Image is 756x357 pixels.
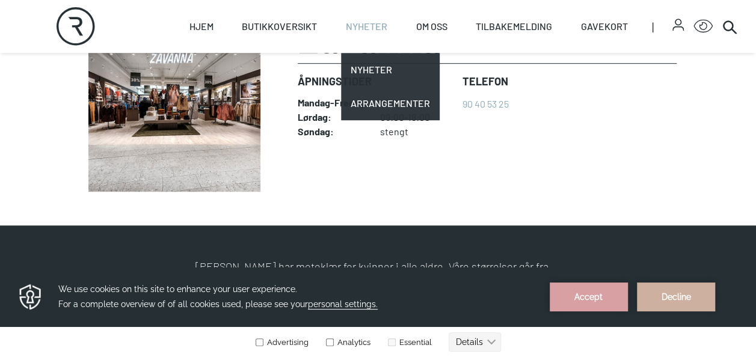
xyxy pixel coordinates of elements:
details: Attribution [713,216,756,225]
input: Analytics [326,71,334,79]
label: Analytics [324,70,370,79]
h1: Zavanna [298,20,441,56]
dd: stengt [380,126,453,138]
label: Advertising [255,70,309,79]
dt: Telefon [463,73,509,90]
dt: Mandag - Fredag : [298,97,368,109]
span: personal settings. [308,32,378,42]
button: Decline [637,15,715,44]
h3: We use cookies on this site to enhance your user experience. For a complete overview of of all co... [58,14,535,44]
a: 90 40 53 25 [463,98,509,109]
text: Details [456,70,483,79]
dt: Søndag : [298,126,368,138]
div: © Mappedin [716,218,746,225]
label: Essential [386,70,432,79]
dt: Lørdag : [298,111,368,123]
input: Essential [388,71,396,79]
a: Nyheter [341,53,440,87]
button: Open Accessibility Menu [693,17,713,36]
dt: Åpningstider [298,73,453,90]
a: Arrangementer [341,87,440,120]
button: Details [449,65,501,84]
input: Advertising [256,71,263,79]
img: Privacy reminder [17,15,43,44]
button: Accept [550,15,628,44]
